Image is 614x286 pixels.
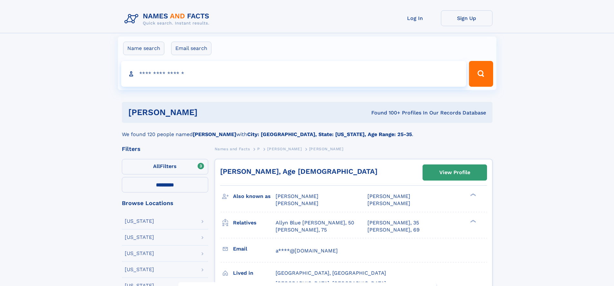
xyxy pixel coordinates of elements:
[469,219,476,223] div: ❯
[367,193,410,199] span: [PERSON_NAME]
[233,268,276,279] h3: Lived in
[125,235,154,240] div: [US_STATE]
[276,193,318,199] span: [PERSON_NAME]
[233,217,276,228] h3: Relatives
[441,10,492,26] a: Sign Up
[122,159,208,174] label: Filters
[284,109,486,116] div: Found 100+ Profiles In Our Records Database
[171,42,211,55] label: Email search
[267,147,302,151] span: [PERSON_NAME]
[276,219,354,226] a: Allyn Blue [PERSON_NAME], 50
[469,193,476,197] div: ❯
[423,165,487,180] a: View Profile
[257,145,260,153] a: P
[233,243,276,254] h3: Email
[128,108,285,116] h1: [PERSON_NAME]
[257,147,260,151] span: P
[122,10,215,28] img: Logo Names and Facts
[247,131,412,137] b: City: [GEOGRAPHIC_DATA], State: [US_STATE], Age Range: 25-35
[267,145,302,153] a: [PERSON_NAME]
[125,251,154,256] div: [US_STATE]
[122,146,208,152] div: Filters
[122,200,208,206] div: Browse Locations
[193,131,236,137] b: [PERSON_NAME]
[367,219,419,226] a: [PERSON_NAME], 35
[367,226,420,233] a: [PERSON_NAME], 69
[153,163,160,169] span: All
[233,191,276,202] h3: Also known as
[276,200,318,206] span: [PERSON_NAME]
[276,270,386,276] span: [GEOGRAPHIC_DATA], [GEOGRAPHIC_DATA]
[309,147,344,151] span: [PERSON_NAME]
[367,200,410,206] span: [PERSON_NAME]
[469,61,493,87] button: Search Button
[121,61,466,87] input: search input
[125,219,154,224] div: [US_STATE]
[439,165,470,180] div: View Profile
[220,167,377,175] a: [PERSON_NAME], Age [DEMOGRAPHIC_DATA]
[125,267,154,272] div: [US_STATE]
[215,145,250,153] a: Names and Facts
[123,42,164,55] label: Name search
[276,226,327,233] a: [PERSON_NAME], 75
[389,10,441,26] a: Log In
[122,123,492,138] div: We found 120 people named with .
